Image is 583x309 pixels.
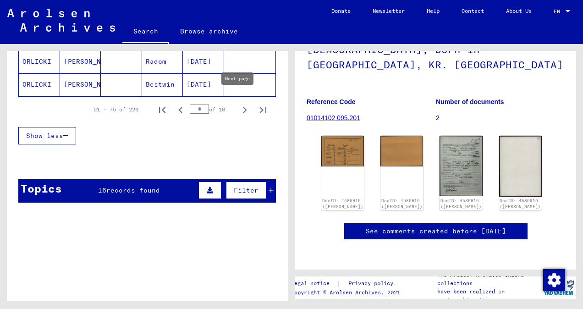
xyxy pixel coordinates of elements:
p: Copyright © Arolsen Archives, 2021 [291,288,404,297]
img: 002.jpg [499,136,542,197]
span: 16 [98,186,106,194]
a: Legal notice [291,279,337,288]
img: Change consent [543,269,565,291]
b: Number of documents [436,98,504,105]
a: Browse archive [169,20,249,42]
mat-cell: ORLICKI [19,50,60,73]
button: First page [153,100,171,119]
button: Filter [226,182,266,199]
button: Show less [18,127,76,144]
mat-cell: Radom [142,50,183,73]
a: DocID: 4586915 ([PERSON_NAME]) [381,198,423,210]
b: Reference Code [307,98,356,105]
mat-cell: [PERSON_NAME] [60,73,101,96]
img: yv_logo.png [542,276,576,299]
div: of 10 [190,105,236,114]
a: 01014102 095.201 [307,114,360,121]
div: Topics [21,180,62,197]
a: DocID: 4586916 ([PERSON_NAME]) [440,198,482,210]
button: Last page [254,100,272,119]
span: EN [554,8,564,15]
a: DocID: 4586916 ([PERSON_NAME]) [500,198,541,210]
div: | [291,279,404,288]
mat-cell: [DATE] [183,50,224,73]
button: Next page [236,100,254,119]
a: DocID: 4586915 ([PERSON_NAME]) [322,198,363,210]
mat-cell: Bestwin [142,73,183,96]
img: Arolsen_neg.svg [7,9,115,32]
img: 001.jpg [321,136,364,166]
a: See comments created before [DATE] [366,226,506,236]
mat-cell: ORLICKI [19,73,60,96]
p: The Arolsen Archives online collections [437,271,541,287]
p: 2 [436,113,565,123]
span: Show less [26,132,63,140]
img: 002.jpg [380,136,423,166]
a: Privacy policy [341,279,404,288]
span: Filter [234,186,258,194]
p: have been realized in partnership with [437,287,541,304]
span: records found [106,186,160,194]
button: Previous page [171,100,190,119]
div: 51 – 75 of 226 [93,105,138,114]
a: Search [122,20,169,44]
mat-cell: [DATE] [183,73,224,96]
img: 001.jpg [440,136,482,196]
mat-cell: [PERSON_NAME] [60,50,101,73]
